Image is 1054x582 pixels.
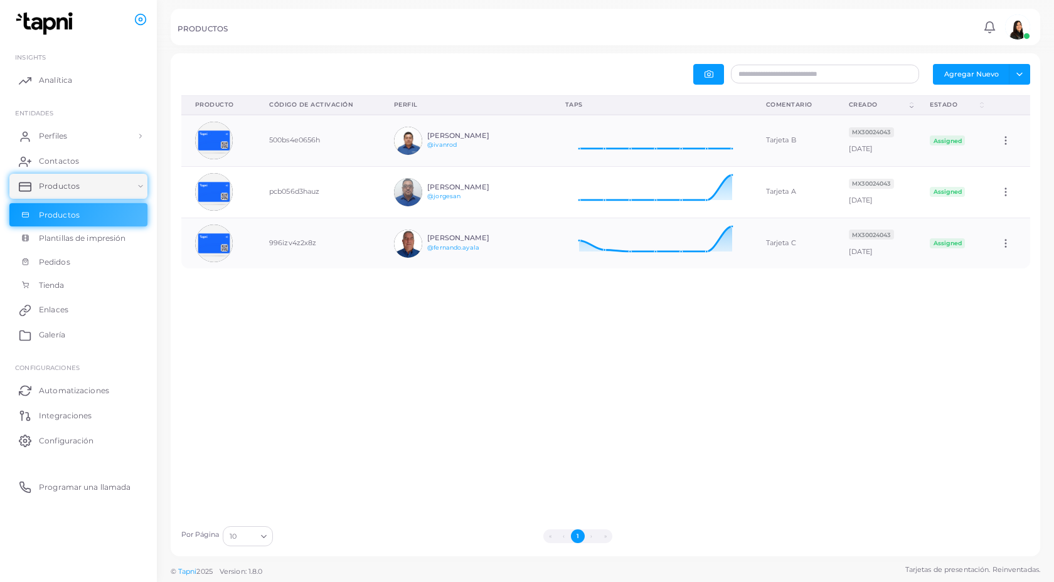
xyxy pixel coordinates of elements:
div: Search for option [223,526,273,546]
img: avatar [195,122,233,159]
div: Creado [849,100,908,109]
a: MX30024043 [849,179,894,188]
td: pcb056d3hauz [255,166,380,218]
span: Enlaces [39,304,68,315]
img: logo [11,12,81,35]
div: Comentario [766,100,821,109]
span: Programar una llamada [39,482,130,493]
td: [DATE] [835,166,917,218]
td: [DATE] [835,218,917,268]
img: avatar [195,173,233,211]
span: MX30024043 [849,230,894,240]
div: Taps [565,100,738,109]
a: Analítica [9,68,147,93]
div: Código de Activación [269,100,366,109]
span: Configuraciones [15,364,80,371]
a: Programar una llamada [9,474,147,499]
a: @jorgesan [427,193,460,199]
a: avatar [1001,14,1033,40]
a: Configuración [9,428,147,453]
a: MX30024043 [849,127,894,136]
span: 2025 [196,566,212,577]
span: Integraciones [39,410,92,421]
img: avatar [394,230,422,258]
span: Plantillas de impresión [39,233,126,244]
span: MX30024043 [849,127,894,137]
span: Tarjetas de presentación. Reinventadas. [905,564,1040,575]
button: Agregar Nuevo [933,64,1009,84]
span: Version: 1.8.0 [220,567,263,576]
a: Tapni [178,567,197,576]
span: Pedidos [39,257,70,268]
span: Productos [39,209,80,221]
input: Search for option [238,529,256,543]
h5: PRODUCTOS [178,24,228,33]
a: Integraciones [9,403,147,428]
span: MX30024043 [849,179,894,189]
img: avatar [394,178,422,206]
a: Automatizaciones [9,378,147,403]
a: Pedidos [9,250,147,274]
div: Tarjeta B [766,135,821,145]
div: Tarjeta C [766,238,821,248]
td: [DATE] [835,115,917,166]
a: Contactos [9,149,147,174]
label: Por Página [181,530,220,540]
a: Enlaces [9,297,147,322]
td: 996izv4z2x8z [255,218,380,268]
div: Estado [930,100,977,109]
h6: [PERSON_NAME] [427,234,519,242]
span: Assigned [930,187,965,197]
a: Productos [9,174,147,199]
span: © [171,566,262,577]
th: Action [986,95,1030,115]
span: Analítica [39,75,72,86]
a: Productos [9,203,147,227]
span: INSIGHTS [15,53,46,61]
span: Tienda [39,280,65,291]
div: Perfil [394,100,538,109]
div: Producto [195,100,242,109]
td: 500bs4e0656h [255,115,380,166]
span: Assigned [930,135,965,145]
img: avatar [1005,14,1030,40]
h6: [PERSON_NAME] [427,183,519,191]
a: @ivanrod [427,141,457,148]
span: Contactos [39,156,79,167]
a: Tienda [9,273,147,297]
img: avatar [195,225,233,262]
h6: [PERSON_NAME] [427,132,519,140]
span: 10 [230,530,237,543]
span: Perfiles [39,130,67,142]
a: Galería [9,322,147,347]
span: ENTIDADES [15,109,53,117]
a: @fernando.ayala [427,244,479,251]
ul: Pagination [277,529,880,543]
a: Plantillas de impresión [9,226,147,250]
span: Automatizaciones [39,385,109,396]
img: avatar [394,127,422,155]
span: Productos [39,181,80,192]
button: Go to page 1 [571,529,585,543]
span: Galería [39,329,65,341]
a: MX30024043 [849,230,894,239]
a: Perfiles [9,124,147,149]
span: Assigned [930,238,965,248]
div: Tarjeta A [766,187,821,197]
span: Configuración [39,435,93,447]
